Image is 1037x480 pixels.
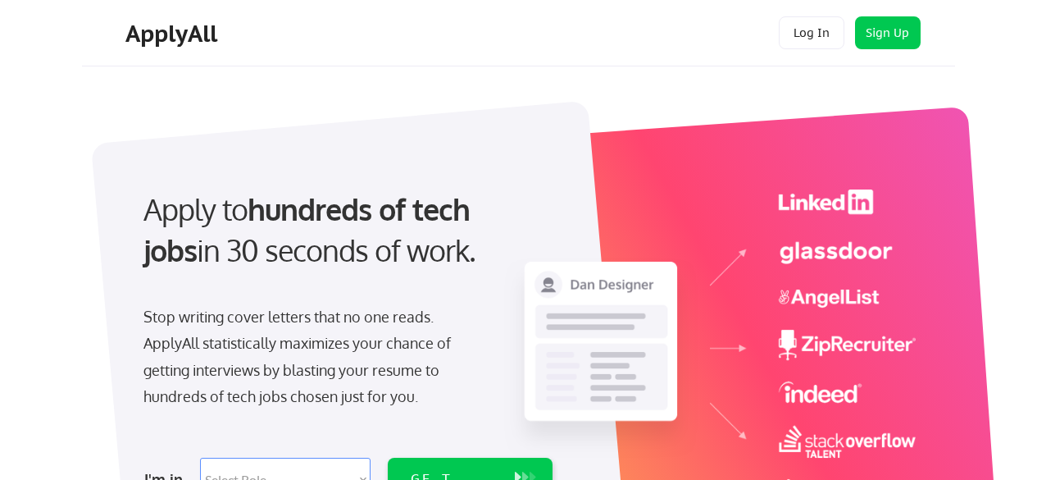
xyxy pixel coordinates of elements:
div: Stop writing cover letters that no one reads. ApplyAll statistically maximizes your chance of get... [143,304,480,410]
button: Log In [779,16,844,49]
strong: hundreds of tech jobs [143,190,477,268]
button: Sign Up [855,16,921,49]
div: ApplyAll [125,20,222,48]
div: Apply to in 30 seconds of work. [143,189,546,272]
